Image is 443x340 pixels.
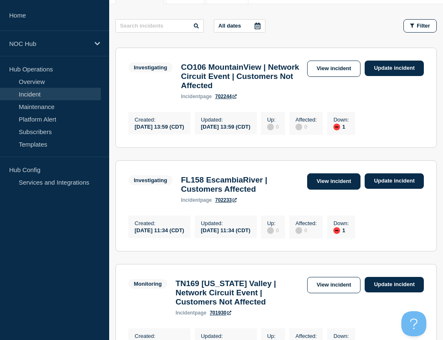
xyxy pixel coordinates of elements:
div: disabled [295,227,302,234]
div: disabled [267,227,274,234]
a: View incident [307,277,361,293]
a: Update incident [365,277,424,292]
p: Affected : [295,117,317,123]
span: Investigating [128,63,173,72]
div: down [333,227,340,234]
span: Filter [417,23,430,29]
div: 1 [333,226,349,234]
div: [DATE] 13:59 (CDT) [201,123,250,130]
p: Up : [267,117,279,123]
div: 0 [295,123,317,130]
p: Created : [135,220,184,226]
p: Created : [135,117,184,123]
p: Updated : [201,117,250,123]
iframe: Help Scout Beacon - Open [401,311,426,336]
div: disabled [295,124,302,130]
span: Investigating [128,175,173,185]
div: 0 [267,226,279,234]
div: 0 [295,226,317,234]
h3: CO106 MountainView | Network Circuit Event | Customers Not Affected [181,63,303,90]
p: Updated : [201,220,250,226]
h3: TN169 [US_STATE] Valley | Network Circuit Event | Customers Not Affected [175,279,303,307]
p: Down : [333,220,349,226]
p: All dates [218,23,241,29]
p: page [181,197,212,203]
input: Search incidents [115,19,204,33]
button: Filter [403,19,437,33]
span: incident [175,310,195,316]
p: Down : [333,333,349,339]
span: incident [181,197,200,203]
div: [DATE] 11:34 (CDT) [135,226,184,233]
a: 702233 [215,197,237,203]
p: Created : [135,333,184,339]
a: Update incident [365,173,424,189]
div: [DATE] 13:59 (CDT) [135,123,184,130]
p: Affected : [295,220,317,226]
h3: FL158 EscambiaRiver | Customers Affected [181,175,303,194]
button: All dates [214,19,265,33]
a: View incident [307,61,361,77]
div: 1 [333,123,349,130]
a: View incident [307,173,361,190]
div: disabled [267,124,274,130]
p: Up : [267,333,279,339]
p: Updated : [201,333,250,339]
p: Affected : [295,333,317,339]
div: 0 [267,123,279,130]
p: page [175,310,206,316]
p: NOC Hub [9,40,89,47]
p: Up : [267,220,279,226]
p: Down : [333,117,349,123]
p: page [181,94,212,99]
span: incident [181,94,200,99]
div: [DATE] 11:34 (CDT) [201,226,250,233]
div: down [333,124,340,130]
a: Update incident [365,61,424,76]
span: Monitoring [128,279,167,289]
a: 701930 [210,310,231,316]
a: 702244 [215,94,237,99]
